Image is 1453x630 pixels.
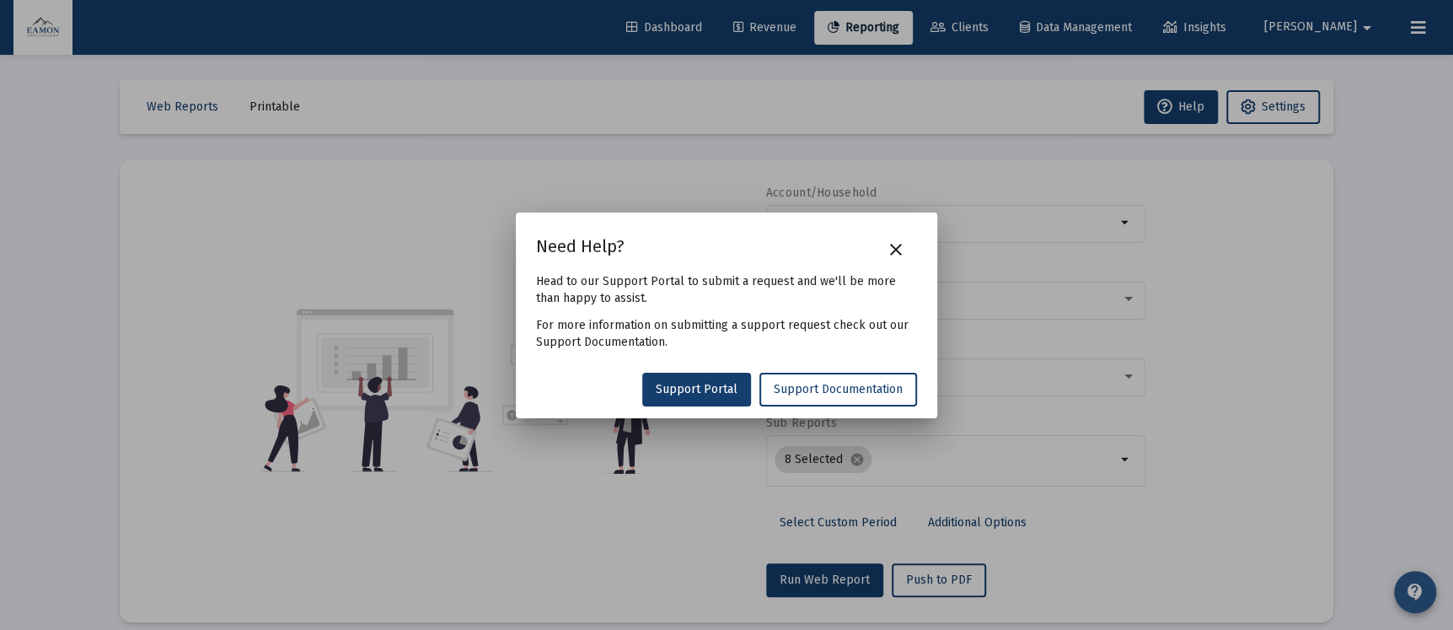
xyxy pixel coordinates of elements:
[642,373,751,407] a: Support Portal
[759,373,917,407] a: Support Documentation
[656,382,737,396] span: Support Portal
[536,233,625,260] h2: Need Help?
[886,240,906,260] mat-icon: close
[774,382,903,396] span: Support Documentation
[536,273,917,307] p: Head to our Support Portal to submit a request and we'll be more than happy to assist.
[536,317,917,351] p: For more information on submitting a support request check out our Support Documentation.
